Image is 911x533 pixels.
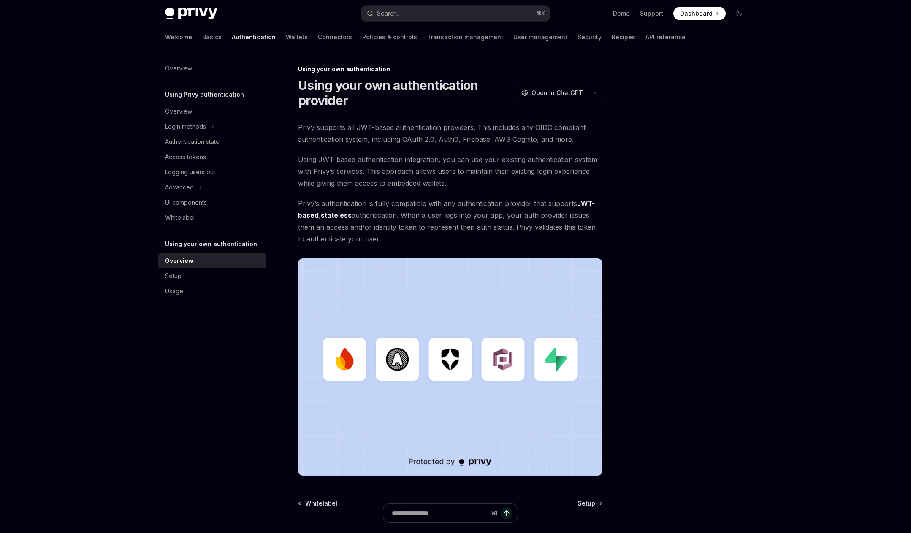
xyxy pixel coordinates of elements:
[298,154,602,189] span: Using JWT-based authentication integration, you can use your existing authentication system with ...
[298,258,602,476] img: JWT-based auth splash
[158,165,266,180] a: Logging users out
[158,134,266,149] a: Authentication state
[232,27,276,47] a: Authentication
[158,210,266,225] a: Whitelabel
[361,6,550,21] button: Open search
[158,284,266,299] a: Usage
[516,86,588,100] button: Open in ChatGPT
[362,27,417,47] a: Policies & controls
[673,7,726,20] a: Dashboard
[392,504,488,522] input: Ask a question...
[298,78,512,108] h1: Using your own authentication provider
[298,198,602,245] span: Privy’s authentication is fully compatible with any authentication provider that supports , authe...
[612,27,635,47] a: Recipes
[318,27,352,47] a: Connectors
[158,104,266,119] a: Overview
[536,10,545,17] span: ⌘ K
[165,256,193,266] div: Overview
[165,167,215,177] div: Logging users out
[158,195,266,210] a: UI components
[501,507,512,519] button: Send message
[165,106,192,116] div: Overview
[165,8,217,19] img: dark logo
[165,198,207,208] div: UI components
[165,27,192,47] a: Welcome
[513,27,567,47] a: User management
[732,7,746,20] button: Toggle dark mode
[640,9,663,18] a: Support
[299,499,337,508] a: Whitelabel
[613,9,630,18] a: Demo
[158,61,266,76] a: Overview
[202,27,222,47] a: Basics
[377,8,401,19] div: Search...
[680,9,713,18] span: Dashboard
[165,152,206,162] div: Access tokens
[165,122,206,132] div: Login methods
[578,27,602,47] a: Security
[578,499,595,508] span: Setup
[158,149,266,165] a: Access tokens
[165,286,183,296] div: Usage
[578,499,602,508] a: Setup
[427,27,503,47] a: Transaction management
[165,271,182,281] div: Setup
[165,239,257,249] h5: Using your own authentication
[286,27,308,47] a: Wallets
[165,182,194,192] div: Advanced
[298,122,602,145] span: Privy supports all JWT-based authentication providers. This includes any OIDC compliant authentic...
[158,253,266,268] a: Overview
[298,65,602,73] div: Using your own authentication
[321,211,352,220] a: stateless
[165,137,220,147] div: Authentication state
[158,268,266,284] a: Setup
[645,27,686,47] a: API reference
[165,89,244,100] h5: Using Privy authentication
[531,89,583,97] span: Open in ChatGPT
[165,63,192,73] div: Overview
[305,499,337,508] span: Whitelabel
[158,119,266,134] button: Toggle Login methods section
[158,180,266,195] button: Toggle Advanced section
[165,213,195,223] div: Whitelabel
